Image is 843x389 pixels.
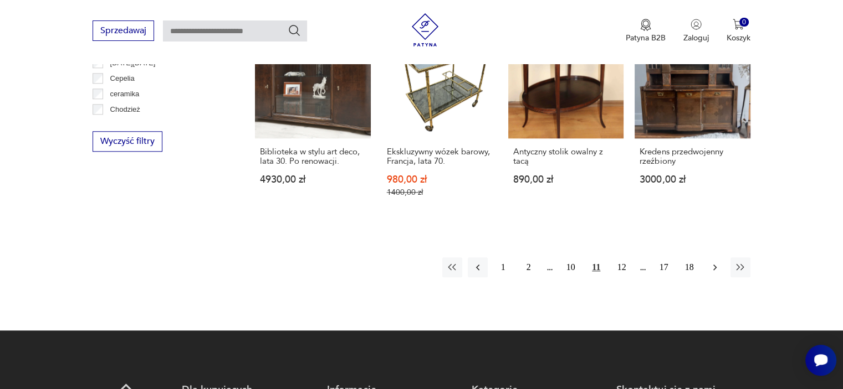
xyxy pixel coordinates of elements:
div: 0 [739,18,749,27]
button: 11 [586,257,606,277]
a: SaleEkskluzywny wózek barowy, Francja, lata 70.Ekskluzywny wózek barowy, Francja, lata 70.980,00 ... [382,23,497,219]
p: Ćmielów [110,119,138,131]
h3: Ekskluzywny wózek barowy, Francja, lata 70. [387,147,492,166]
img: Ikona koszyka [733,19,744,30]
p: Chodzież [110,103,140,116]
p: 980,00 zł [387,175,492,184]
iframe: Smartsupp widget button [805,345,836,376]
button: 0Koszyk [727,19,750,43]
button: 18 [679,257,699,277]
button: 10 [561,257,581,277]
p: 1400,00 zł [387,188,492,197]
p: 3000,00 zł [640,175,745,184]
h3: Biblioteka w stylu art deco, lata 30. Po renowacji. [260,147,365,166]
p: 4930,00 zł [260,175,365,184]
button: Patyna B2B [626,19,666,43]
button: 12 [612,257,632,277]
button: 2 [519,257,539,277]
button: 1 [493,257,513,277]
button: Sprzedawaj [93,20,154,41]
h3: Antyczny stolik owalny z tacą [513,147,619,166]
a: Sprzedawaj [93,28,154,35]
h3: Kredens przedwojenny rzeźbiony [640,147,745,166]
p: Patyna B2B [626,33,666,43]
a: Kredens przedwojenny rzeźbionyKredens przedwojenny rzeźbiony3000,00 zł [635,23,750,219]
img: Ikona medalu [640,19,651,31]
img: Patyna - sklep z meblami i dekoracjami vintage [408,13,442,46]
a: Antyczny stolik owalny z tacąAntyczny stolik owalny z tacą890,00 zł [508,23,624,219]
a: Biblioteka w stylu art deco, lata 30. Po renowacji.Biblioteka w stylu art deco, lata 30. Po renow... [255,23,370,219]
a: Ikona medaluPatyna B2B [626,19,666,43]
button: Szukaj [288,24,301,37]
button: Wyczyść filtry [93,131,162,152]
p: Cepelia [110,72,135,85]
button: Zaloguj [683,19,709,43]
p: 890,00 zł [513,175,619,184]
p: Koszyk [727,33,750,43]
button: 17 [654,257,674,277]
p: Zaloguj [683,33,709,43]
img: Ikonka użytkownika [691,19,702,30]
p: ceramika [110,88,140,100]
